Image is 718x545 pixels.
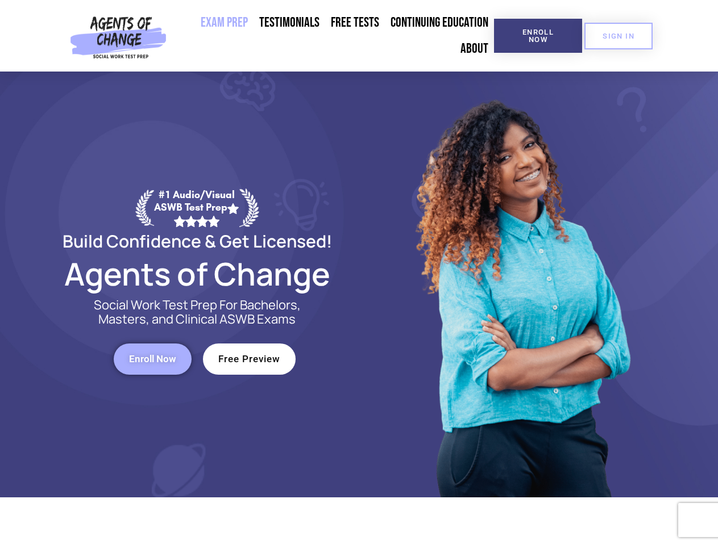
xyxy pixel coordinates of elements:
a: SIGN IN [584,23,653,49]
a: Testimonials [254,10,325,36]
a: Free Preview [203,343,296,375]
span: SIGN IN [603,32,634,40]
a: Exam Prep [195,10,254,36]
a: Enroll Now [494,19,582,53]
h2: Agents of Change [35,261,359,287]
img: Website Image 1 (1) [408,72,635,497]
a: Free Tests [325,10,385,36]
span: Enroll Now [512,28,564,43]
span: Free Preview [218,354,280,364]
div: #1 Audio/Visual ASWB Test Prep [154,188,239,227]
span: Enroll Now [129,354,176,364]
a: Continuing Education [385,10,494,36]
a: Enroll Now [114,343,192,375]
h2: Build Confidence & Get Licensed! [35,233,359,249]
a: About [455,36,494,62]
nav: Menu [171,10,494,62]
p: Social Work Test Prep For Bachelors, Masters, and Clinical ASWB Exams [81,298,314,326]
